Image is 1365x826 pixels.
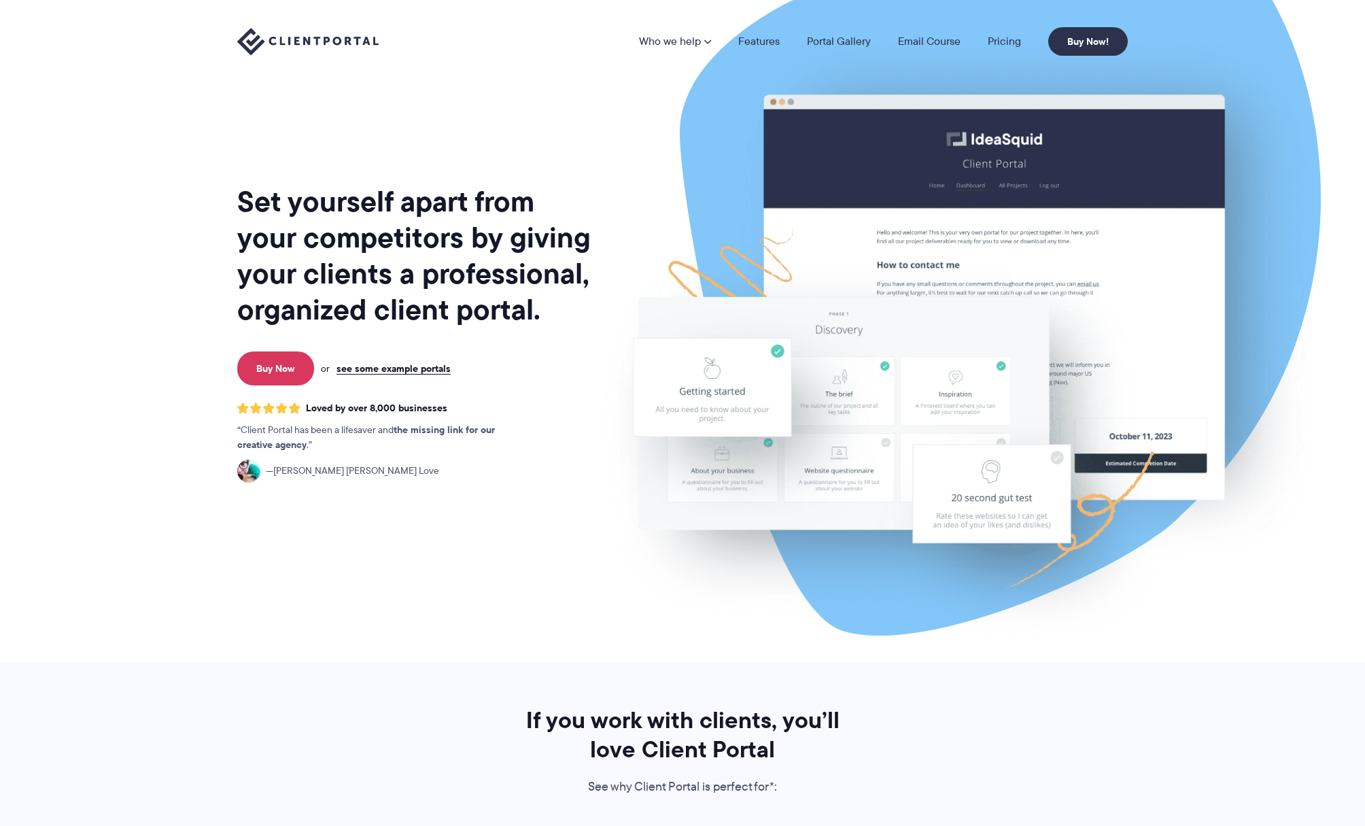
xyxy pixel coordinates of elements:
[507,706,858,764] h2: If you work with clients, you’ll love Client Portal
[237,422,495,452] strong: the missing link for our creative agency
[336,362,451,375] a: see some example portals
[738,36,780,47] a: Features
[237,423,523,453] p: Client Portal has been a lifesaver and .
[898,36,961,47] a: Email Course
[988,36,1021,47] a: Pricing
[321,362,330,375] span: or
[237,351,314,385] a: Buy Now
[266,464,439,479] span: [PERSON_NAME] [PERSON_NAME] Love
[507,777,858,797] p: See why Client Portal is perfect for*:
[807,36,871,47] a: Portal Gallery
[237,184,593,328] h1: Set yourself apart from your competitors by giving your clients a professional, organized client ...
[1048,27,1128,56] a: Buy Now!
[639,36,711,47] a: Who we help
[306,402,447,414] span: Loved by over 8,000 businesses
